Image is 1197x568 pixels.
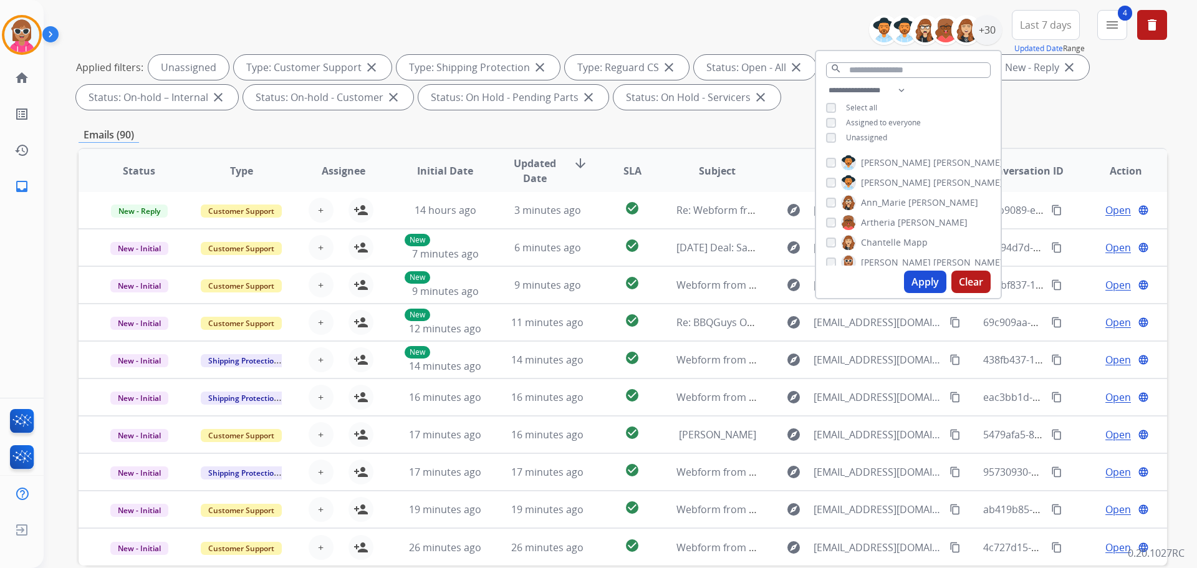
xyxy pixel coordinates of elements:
[1062,60,1077,75] mat-icon: close
[409,359,481,373] span: 14 minutes ago
[1105,240,1131,255] span: Open
[511,428,584,441] span: 16 minutes ago
[1138,429,1149,440] mat-icon: language
[1118,6,1132,21] span: 4
[243,85,413,110] div: Status: On-hold - Customer
[412,247,479,261] span: 7 minutes ago
[353,502,368,517] mat-icon: person_add
[786,315,801,330] mat-icon: explore
[933,256,1003,269] span: [PERSON_NAME]
[1105,203,1131,218] span: Open
[1105,465,1131,479] span: Open
[309,235,334,260] button: +
[1051,279,1062,291] mat-icon: content_copy
[79,127,139,143] p: Emails (90)
[514,203,581,217] span: 3 minutes ago
[679,428,756,441] span: [PERSON_NAME]
[318,390,324,405] span: +
[983,390,1175,404] span: eac3bb1d-4e0d-4784-881a-a396e6084e0f
[814,502,942,517] span: [EMAIL_ADDRESS][DOMAIN_NAME]
[201,392,286,405] span: Shipping Protection
[110,504,168,517] span: New - Initial
[625,500,640,515] mat-icon: check_circle
[1065,149,1167,193] th: Action
[861,156,931,169] span: [PERSON_NAME]
[405,234,430,246] p: New
[951,271,991,293] button: Clear
[1020,22,1072,27] span: Last 7 days
[625,276,640,291] mat-icon: check_circle
[676,278,959,292] span: Webform from [EMAIL_ADDRESS][DOMAIN_NAME] on [DATE]
[1105,277,1131,292] span: Open
[972,15,1002,45] div: +30
[417,163,473,178] span: Initial Date
[318,465,324,479] span: +
[830,63,842,74] mat-icon: search
[949,392,961,403] mat-icon: content_copy
[613,85,781,110] div: Status: On Hold - Servicers
[110,354,168,367] span: New - Initial
[514,278,581,292] span: 9 minutes ago
[409,503,481,516] span: 19 minutes ago
[1051,392,1062,403] mat-icon: content_copy
[397,55,560,80] div: Type: Shipping Protection
[110,242,168,255] span: New - Initial
[111,205,168,218] span: New - Reply
[846,102,877,113] span: Select all
[409,322,481,335] span: 12 minutes ago
[201,542,282,555] span: Customer Support
[123,163,155,178] span: Status
[234,55,392,80] div: Type: Customer Support
[625,425,640,440] mat-icon: check_circle
[814,277,942,292] span: [EMAIL_ADDRESS][DOMAIN_NAME]
[1051,504,1062,515] mat-icon: content_copy
[1138,542,1149,553] mat-icon: language
[949,504,961,515] mat-icon: content_copy
[318,352,324,367] span: +
[309,272,334,297] button: +
[786,502,801,517] mat-icon: explore
[814,390,942,405] span: [EMAIL_ADDRESS][DOMAIN_NAME]
[511,315,584,329] span: 11 minutes ago
[353,203,368,218] mat-icon: person_add
[846,132,887,143] span: Unassigned
[405,309,430,321] p: New
[814,203,942,218] span: [EMAIL_ADDRESS][DOMAIN_NAME]
[322,163,365,178] span: Assignee
[908,196,978,209] span: [PERSON_NAME]
[1012,10,1080,40] button: Last 7 days
[1051,205,1062,216] mat-icon: content_copy
[211,90,226,105] mat-icon: close
[409,541,481,554] span: 26 minutes ago
[1128,546,1185,561] p: 0.20.1027RC
[898,216,968,229] span: [PERSON_NAME]
[318,315,324,330] span: +
[511,465,584,479] span: 17 minutes ago
[318,277,324,292] span: +
[1051,466,1062,478] mat-icon: content_copy
[1138,466,1149,478] mat-icon: language
[903,236,928,249] span: Mapp
[949,429,961,440] mat-icon: content_copy
[1105,315,1131,330] span: Open
[418,85,608,110] div: Status: On Hold - Pending Parts
[625,313,640,328] mat-icon: check_circle
[1051,354,1062,365] mat-icon: content_copy
[1138,317,1149,328] mat-icon: language
[1105,540,1131,555] span: Open
[309,422,334,447] button: +
[110,279,168,292] span: New - Initial
[1138,504,1149,515] mat-icon: language
[353,427,368,442] mat-icon: person_add
[984,163,1064,178] span: Conversation ID
[405,346,430,359] p: New
[318,427,324,442] span: +
[201,317,282,330] span: Customer Support
[983,465,1170,479] span: 95730930-5b5f-4f7e-83bb-d739030842fc
[625,201,640,216] mat-icon: check_circle
[565,55,689,80] div: Type: Reguard CS
[814,352,942,367] span: [EMAIL_ADDRESS][DOMAIN_NAME]
[786,427,801,442] mat-icon: explore
[1105,502,1131,517] span: Open
[110,466,168,479] span: New - Initial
